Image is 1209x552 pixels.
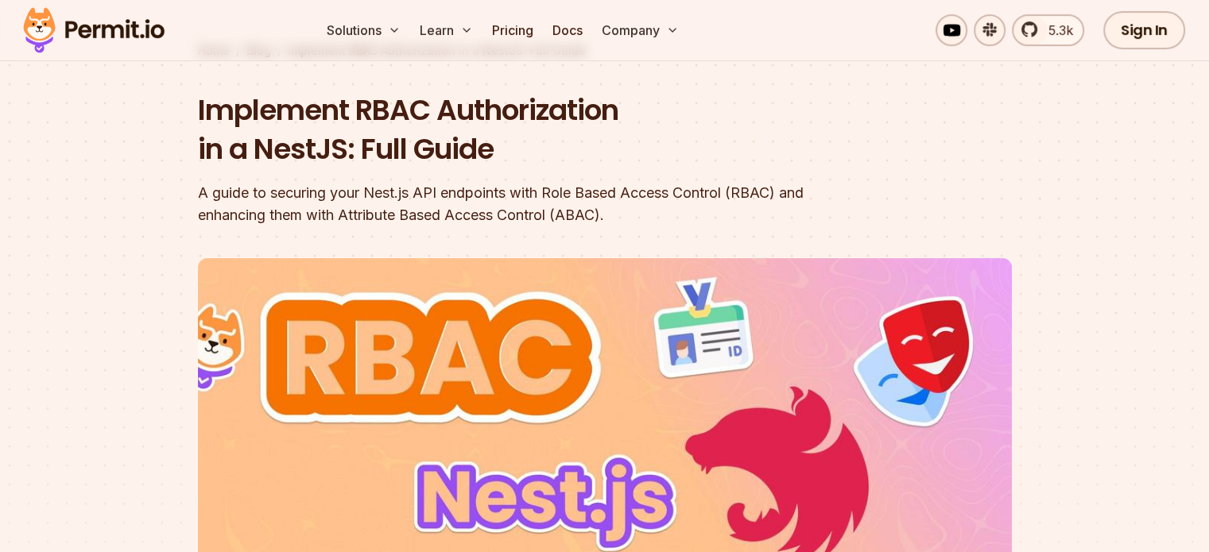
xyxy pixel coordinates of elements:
[1039,21,1073,40] span: 5.3k
[1103,11,1185,49] a: Sign In
[546,14,589,46] a: Docs
[16,3,172,57] img: Permit logo
[198,91,808,169] h1: Implement RBAC Authorization in a NestJS: Full Guide
[595,14,685,46] button: Company
[320,14,407,46] button: Solutions
[413,14,479,46] button: Learn
[1012,14,1084,46] a: 5.3k
[486,14,540,46] a: Pricing
[198,182,808,226] div: A guide to securing your Nest.js API endpoints with Role Based Access Control (RBAC) and enhancin...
